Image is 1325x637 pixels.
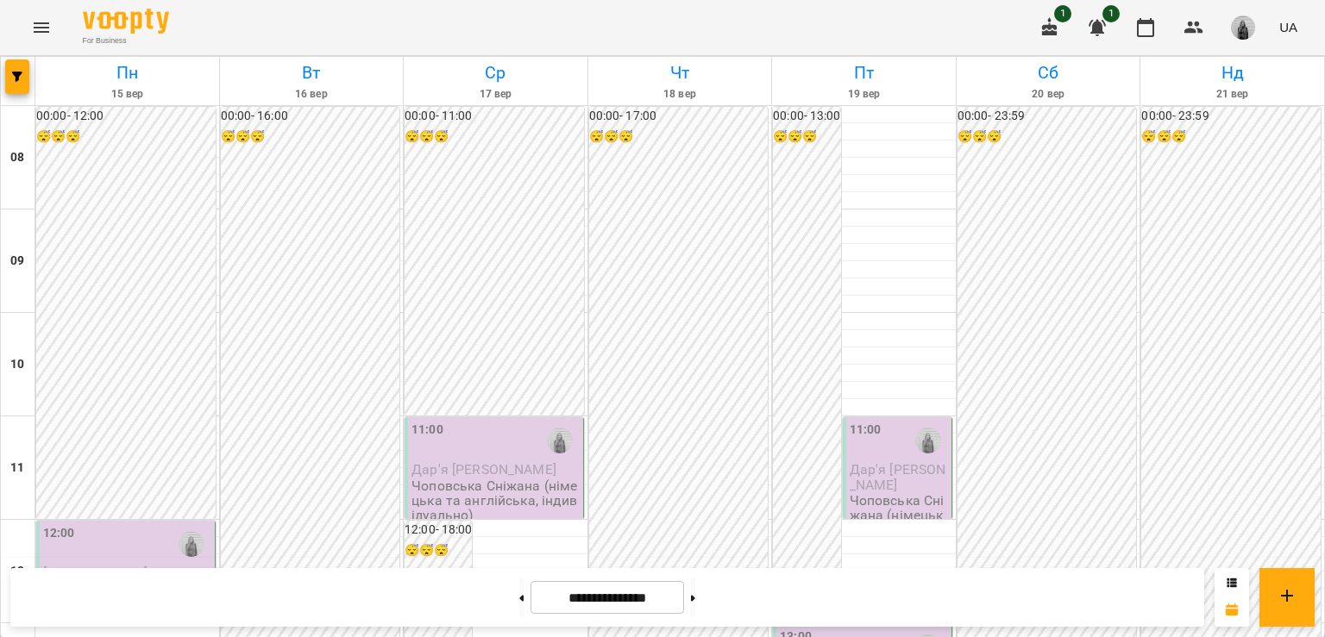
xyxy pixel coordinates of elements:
[773,107,840,126] h6: 00:00 - 13:00
[850,421,882,440] label: 11:00
[405,541,472,560] h6: 😴😴😴
[959,86,1138,103] h6: 20 вер
[850,493,948,567] p: Чоповська Сніжана (німецька та англійська, індивідуально)
[915,428,941,453] img: Чоповська Сніжана (н, а)
[21,7,62,48] button: Menu
[1141,107,1321,126] h6: 00:00 - 23:59
[1054,5,1071,22] span: 1
[775,59,953,86] h6: Пт
[223,86,401,103] h6: 16 вер
[405,521,472,540] h6: 12:00 - 18:00
[773,128,840,147] h6: 😴😴😴
[406,59,585,86] h6: Ср
[591,86,769,103] h6: 18 вер
[958,128,1137,147] h6: 😴😴😴
[43,524,75,543] label: 12:00
[10,252,24,271] h6: 09
[411,421,443,440] label: 11:00
[406,86,585,103] h6: 17 вер
[958,107,1137,126] h6: 00:00 - 23:59
[405,107,584,126] h6: 00:00 - 11:00
[36,107,216,126] h6: 00:00 - 12:00
[83,9,169,34] img: Voopty Logo
[1272,11,1304,43] button: UA
[36,128,216,147] h6: 😴😴😴
[1141,128,1321,147] h6: 😴😴😴
[223,59,401,86] h6: Вт
[959,59,1138,86] h6: Сб
[405,128,584,147] h6: 😴😴😴
[83,35,169,47] span: For Business
[10,355,24,374] h6: 10
[1279,18,1297,36] span: UA
[775,86,953,103] h6: 19 вер
[411,461,556,478] span: Дар'я [PERSON_NAME]
[38,86,217,103] h6: 15 вер
[589,107,769,126] h6: 00:00 - 17:00
[1231,16,1255,40] img: 465148d13846e22f7566a09ee851606a.jpeg
[589,128,769,147] h6: 😴😴😴
[10,459,24,478] h6: 11
[591,59,769,86] h6: Чт
[1143,59,1322,86] h6: Нд
[850,461,946,492] span: Дар'я [PERSON_NAME]
[38,59,217,86] h6: Пн
[547,428,573,453] img: Чоповська Сніжана (н, а)
[221,107,400,126] h6: 00:00 - 16:00
[1143,86,1322,103] h6: 21 вер
[411,478,580,523] p: Чоповська Сніжана (німецька та англійська, індивідуально)
[179,531,204,557] img: Чоповська Сніжана (н, а)
[10,148,24,167] h6: 08
[221,128,400,147] h6: 😴😴😴
[1102,5,1120,22] span: 1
